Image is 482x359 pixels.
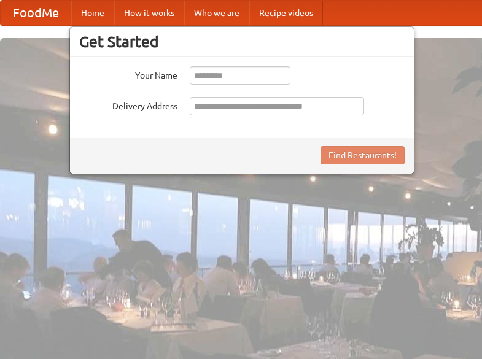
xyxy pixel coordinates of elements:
[71,1,114,25] a: Home
[79,97,177,112] label: Delivery Address
[114,1,184,25] a: How it works
[184,1,249,25] a: Who we are
[249,1,323,25] a: Recipe videos
[321,146,405,164] button: Find Restaurants!
[79,33,405,51] h3: Get Started
[1,1,71,25] a: FoodMe
[79,66,177,82] label: Your Name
